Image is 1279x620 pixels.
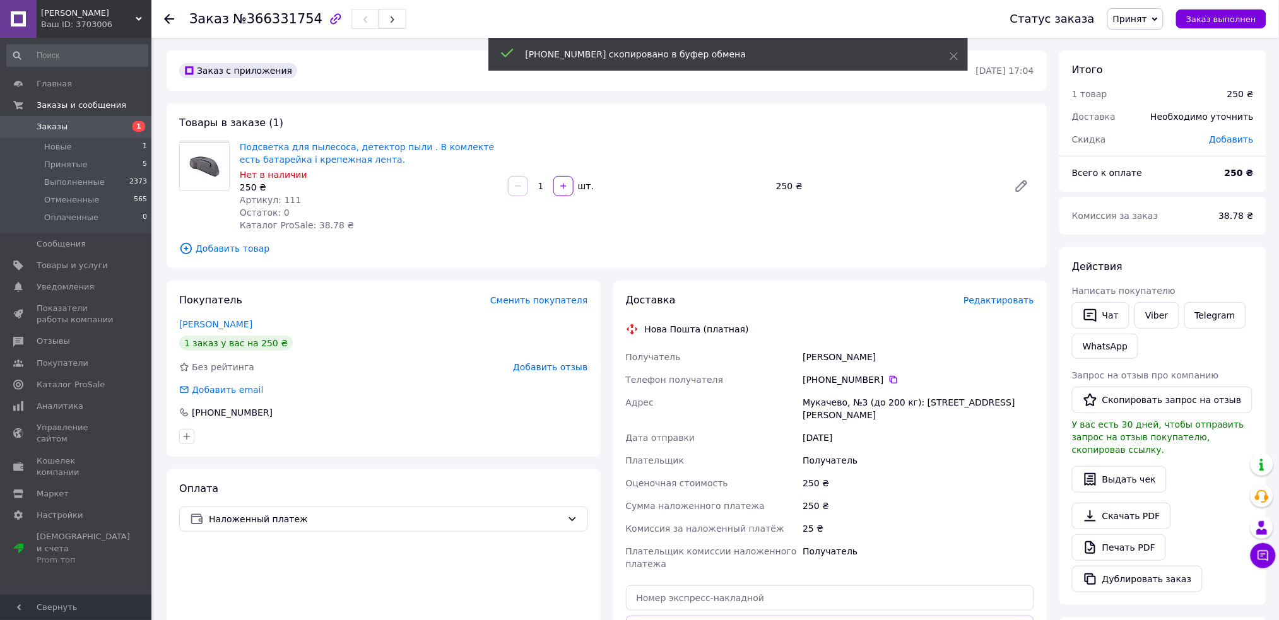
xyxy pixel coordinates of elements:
[189,11,229,26] span: Заказ
[37,100,126,111] span: Заказы и сообщения
[44,141,72,153] span: Новые
[1072,334,1138,359] a: WhatsApp
[626,294,676,306] span: Доставка
[626,433,695,443] span: Дата отправки
[1143,103,1261,131] div: Необходимо уточнить
[37,260,108,271] span: Товары и услуги
[1009,173,1034,199] a: Редактировать
[1072,503,1171,529] a: Скачать PDF
[37,401,83,412] span: Аналитика
[143,141,147,153] span: 1
[191,406,274,419] div: [PHONE_NUMBER]
[37,303,117,325] span: Показатели работы компании
[37,422,117,445] span: Управление сайтом
[1072,211,1158,221] span: Комиссия за заказ
[37,488,69,500] span: Маркет
[526,48,918,61] div: [PHONE_NUMBER] скопировано в буфер обмена
[800,449,1037,472] div: Получатель
[642,323,752,336] div: Нова Пошта (платная)
[1072,286,1176,296] span: Написать покупателю
[143,159,147,170] span: 5
[490,295,587,305] span: Сменить покупателя
[179,294,242,306] span: Покупатель
[240,195,301,205] span: Артикул: 111
[771,177,1004,195] div: 250 ₴
[513,362,587,372] span: Добавить отзыв
[976,66,1034,76] time: [DATE] 17:04
[1225,168,1254,178] b: 250 ₴
[626,585,1035,611] input: Номер экспресс-накладной
[626,478,729,488] span: Оценочная стоимость
[191,383,265,396] div: Добавить email
[37,281,94,293] span: Уведомления
[134,194,147,206] span: 565
[800,346,1037,368] div: [PERSON_NAME]
[800,391,1037,426] div: Мукачево, №3 (до 200 кг): [STREET_ADDRESS][PERSON_NAME]
[41,8,136,19] span: DARUY SOBI
[37,531,130,566] span: [DEMOGRAPHIC_DATA] и счета
[1072,370,1219,380] span: Запрос на отзыв про компанию
[37,455,117,478] span: Кошелек компании
[192,362,254,372] span: Без рейтинга
[1184,302,1246,329] a: Telegram
[233,11,322,26] span: №366331754
[1072,302,1129,329] button: Чат
[133,121,145,132] span: 1
[179,319,252,329] a: [PERSON_NAME]
[37,238,86,250] span: Сообщения
[44,177,105,188] span: Выполненные
[37,510,83,521] span: Настройки
[44,159,88,170] span: Принятые
[179,117,283,129] span: Товары в заказе (1)
[1186,15,1256,24] span: Заказ выполнен
[1072,419,1244,455] span: У вас есть 30 дней, чтобы отправить запрос на отзыв покупателю, скопировав ссылку.
[37,379,105,390] span: Каталог ProSale
[1072,64,1103,76] span: Итого
[626,501,765,511] span: Сумма наложенного платежа
[1072,566,1203,592] button: Дублировать заказ
[1072,260,1123,272] span: Действия
[240,170,307,180] span: Нет в наличии
[1251,543,1276,568] button: Чат с покупателем
[240,208,290,218] span: Остаток: 0
[37,336,70,347] span: Отзывы
[803,373,1034,386] div: [PHONE_NUMBER]
[1072,466,1167,493] button: Выдать чек
[143,212,147,223] span: 0
[209,512,562,526] span: Наложенный платеж
[626,352,681,362] span: Получатель
[180,142,229,190] img: Подсветка для пылесоса, детектор пыли . В комлекте есть батарейка і крепежная лента.
[179,336,293,351] div: 1 заказ у вас на 250 ₴
[37,78,72,90] span: Главная
[575,180,595,192] div: шт.
[44,212,98,223] span: Оплаченные
[37,554,130,566] div: Prom топ
[179,483,218,494] span: Оплата
[179,63,297,78] div: Заказ с приложения
[164,13,174,25] div: Вернуться назад
[1135,302,1179,329] a: Viber
[1072,387,1252,413] button: Скопировать запрос на отзыв
[1072,168,1142,178] span: Всего к оплате
[1113,14,1147,24] span: Принят
[44,194,99,206] span: Отмененные
[1072,89,1107,99] span: 1 товар
[1072,134,1106,144] span: Скидка
[626,455,685,465] span: Плательщик
[1227,88,1254,100] div: 250 ₴
[6,44,148,67] input: Поиск
[626,375,724,385] span: Телефон получателя
[41,19,151,30] div: Ваш ID: 3703006
[800,494,1037,517] div: 250 ₴
[37,121,68,132] span: Заказы
[1072,112,1116,122] span: Доставка
[240,220,354,230] span: Каталог ProSale: 38.78 ₴
[37,358,88,369] span: Покупатели
[626,397,654,407] span: Адрес
[1219,211,1254,221] span: 38.78 ₴
[800,472,1037,494] div: 250 ₴
[1176,9,1266,28] button: Заказ выполнен
[800,540,1037,575] div: Получатель
[1210,134,1254,144] span: Добавить
[179,242,1034,255] span: Добавить товар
